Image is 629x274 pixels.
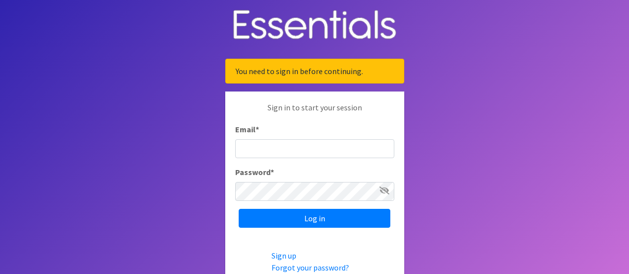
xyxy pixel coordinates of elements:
a: Forgot your password? [271,263,349,273]
a: Sign up [271,251,296,261]
abbr: required [256,124,259,134]
label: Password [235,166,274,178]
label: Email [235,123,259,135]
p: Sign in to start your session [235,101,394,123]
input: Log in [239,209,390,228]
abbr: required [270,167,274,177]
div: You need to sign in before continuing. [225,59,404,84]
